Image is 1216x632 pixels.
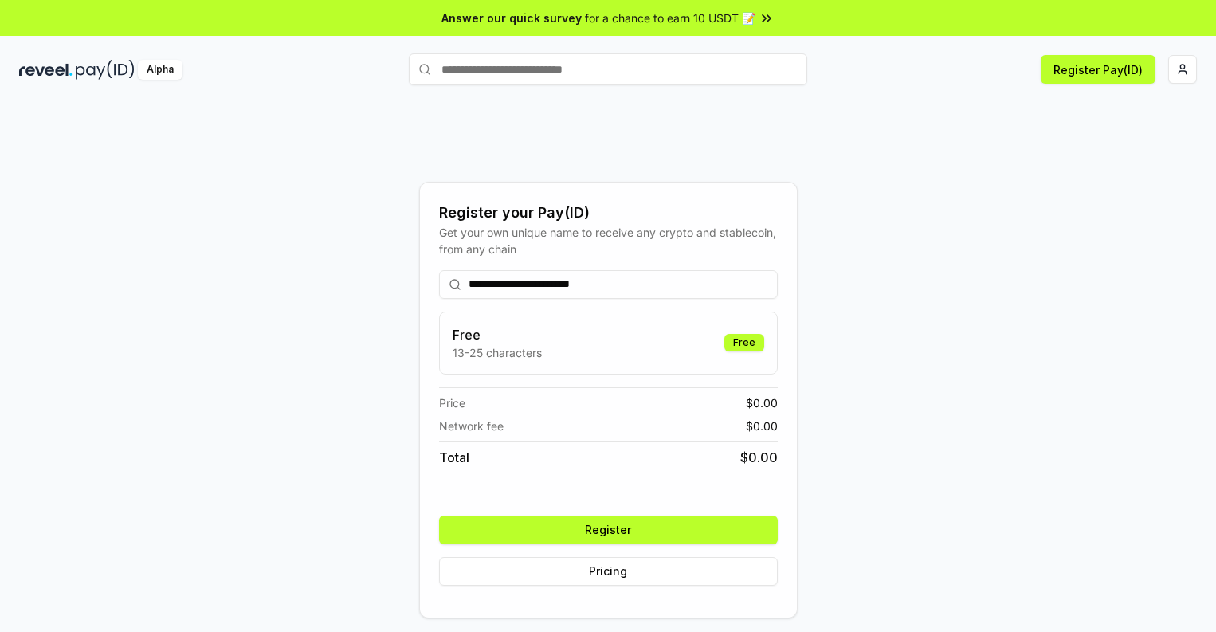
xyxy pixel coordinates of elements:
[439,418,504,434] span: Network fee
[439,395,465,411] span: Price
[724,334,764,351] div: Free
[746,395,778,411] span: $ 0.00
[76,60,135,80] img: pay_id
[453,344,542,361] p: 13-25 characters
[439,224,778,257] div: Get your own unique name to receive any crypto and stablecoin, from any chain
[19,60,73,80] img: reveel_dark
[746,418,778,434] span: $ 0.00
[439,448,469,467] span: Total
[441,10,582,26] span: Answer our quick survey
[439,202,778,224] div: Register your Pay(ID)
[453,325,542,344] h3: Free
[585,10,755,26] span: for a chance to earn 10 USDT 📝
[439,516,778,544] button: Register
[439,557,778,586] button: Pricing
[1041,55,1155,84] button: Register Pay(ID)
[740,448,778,467] span: $ 0.00
[138,60,182,80] div: Alpha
